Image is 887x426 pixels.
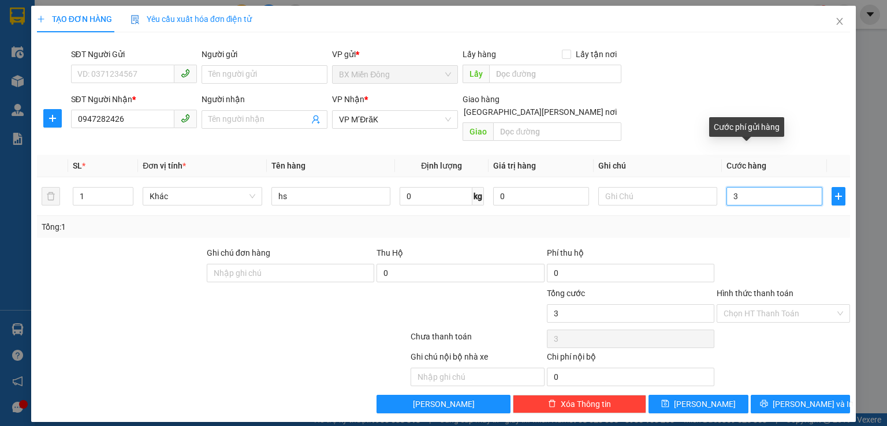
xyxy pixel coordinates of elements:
[110,11,138,23] span: Nhận:
[513,395,646,413] button: deleteXóa Thông tin
[131,15,140,24] img: icon
[421,161,462,170] span: Định lượng
[377,248,403,257] span: Thu Hộ
[459,106,621,118] span: [GEOGRAPHIC_DATA][PERSON_NAME] nơi
[561,398,611,410] span: Xóa Thông tin
[202,93,327,106] div: Người nhận
[150,188,255,205] span: Khác
[411,368,544,386] input: Nhập ghi chú
[131,14,252,24] span: Yêu cầu xuất hóa đơn điện tử
[463,122,493,141] span: Giao
[594,155,722,177] th: Ghi chú
[207,264,374,282] input: Ghi chú đơn hàng
[42,187,60,205] button: delete
[181,114,190,123] span: phone
[547,350,714,368] div: Chi phí nội bộ
[332,95,364,104] span: VP Nhận
[42,221,343,233] div: Tổng: 1
[649,395,748,413] button: save[PERSON_NAME]
[493,187,589,205] input: 0
[202,48,327,61] div: Người gửi
[271,187,390,205] input: VD: Bàn, Ghế
[835,17,844,26] span: close
[823,6,856,38] button: Close
[339,111,451,128] span: VP M’ĐrăK
[717,289,793,298] label: Hình thức thanh toán
[109,70,125,82] span: CC :
[71,93,197,106] div: SĐT Người Nhận
[760,399,768,409] span: printer
[71,48,197,61] div: SĐT Người Gửi
[127,40,152,60] span: nta
[674,398,736,410] span: [PERSON_NAME]
[661,399,669,409] span: save
[311,115,320,124] span: user-add
[143,161,186,170] span: Đơn vị tính
[832,192,845,201] span: plus
[547,289,585,298] span: Tổng cước
[44,114,61,123] span: plus
[832,187,845,205] button: plus
[493,122,621,141] input: Dọc đường
[751,395,851,413] button: printer[PERSON_NAME] và In
[110,10,203,24] div: VP M’ĐrăK
[489,65,621,83] input: Dọc đường
[472,187,484,205] span: kg
[598,187,717,205] input: Ghi Chú
[493,161,536,170] span: Giá trị hàng
[181,69,190,78] span: phone
[377,395,510,413] button: [PERSON_NAME]
[709,117,784,137] div: Cước phí gửi hàng
[463,50,496,59] span: Lấy hàng
[110,24,203,40] div: 0866936162
[37,15,45,23] span: plus
[463,95,500,104] span: Giao hàng
[10,11,28,23] span: Gửi:
[548,399,556,409] span: delete
[109,67,204,83] div: 100.000
[571,48,621,61] span: Lấy tận nơi
[547,246,714,264] div: Phí thu hộ
[339,66,451,83] span: BX Miền Đông
[726,161,766,170] span: Cước hàng
[43,109,62,128] button: plus
[411,350,544,368] div: Ghi chú nội bộ nhà xe
[207,248,270,257] label: Ghi chú đơn hàng
[463,65,489,83] span: Lấy
[271,161,305,170] span: Tên hàng
[409,330,545,350] div: Chưa thanh toán
[413,398,475,410] span: [PERSON_NAME]
[332,48,458,61] div: VP gửi
[110,46,127,58] span: DĐ:
[773,398,854,410] span: [PERSON_NAME] và In
[10,10,102,38] div: BX Miền Đông
[37,14,112,24] span: TẠO ĐƠN HÀNG
[73,161,82,170] span: SL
